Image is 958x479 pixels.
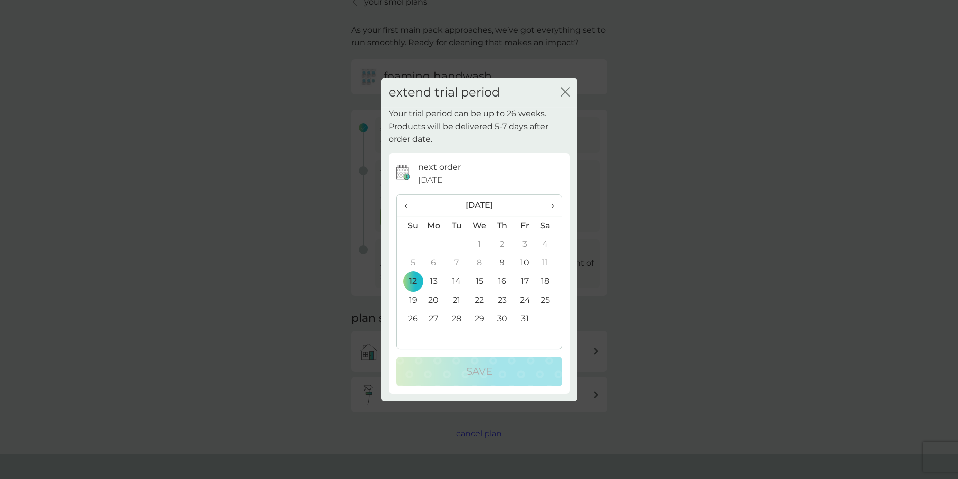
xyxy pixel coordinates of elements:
th: Th [491,216,513,235]
td: 14 [445,272,468,291]
td: 15 [468,272,491,291]
span: › [544,195,554,216]
td: 26 [397,309,422,328]
th: Mo [422,216,446,235]
td: 12 [397,272,422,291]
td: 9 [491,253,513,272]
td: 7 [445,253,468,272]
td: 19 [397,291,422,309]
td: 5 [397,253,422,272]
td: 4 [536,235,561,253]
td: 20 [422,291,446,309]
td: 30 [491,309,513,328]
span: [DATE] [418,174,445,187]
td: 16 [491,272,513,291]
th: Sa [536,216,561,235]
td: 21 [445,291,468,309]
td: 28 [445,309,468,328]
td: 11 [536,253,561,272]
td: 17 [513,272,536,291]
th: We [468,216,491,235]
td: 27 [422,309,446,328]
td: 22 [468,291,491,309]
th: Su [397,216,422,235]
td: 18 [536,272,561,291]
span: ‹ [404,195,415,216]
th: [DATE] [422,195,537,216]
th: Tu [445,216,468,235]
th: Fr [513,216,536,235]
button: close [561,87,570,98]
td: 23 [491,291,513,309]
td: 2 [491,235,513,253]
td: 1 [468,235,491,253]
td: 13 [422,272,446,291]
p: next order [418,161,461,174]
h2: extend trial period [389,85,500,100]
td: 3 [513,235,536,253]
td: 10 [513,253,536,272]
button: Save [396,357,562,386]
td: 24 [513,291,536,309]
p: Save [466,363,492,379]
td: 8 [468,253,491,272]
td: 6 [422,253,446,272]
td: 29 [468,309,491,328]
td: 25 [536,291,561,309]
td: 31 [513,309,536,328]
p: Your trial period can be up to 26 weeks. Products will be delivered 5-7 days after order date. [389,107,570,146]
